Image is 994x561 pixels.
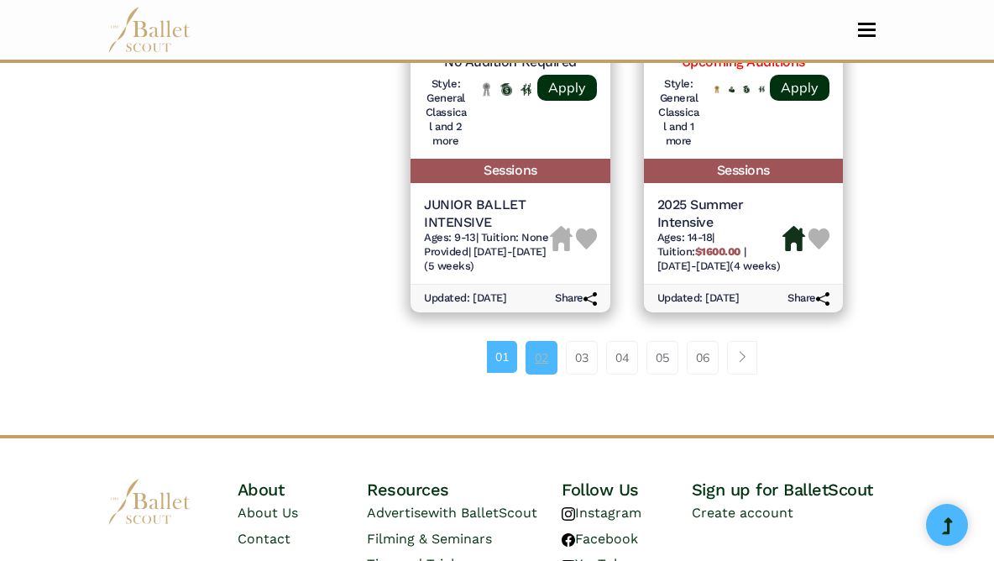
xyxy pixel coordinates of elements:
[526,341,557,375] a: 02
[562,531,638,547] a: Facebook
[692,505,793,521] a: Create account
[657,197,782,232] h5: 2025 Summer Intensive
[367,531,492,547] a: Filming & Seminars
[424,291,506,306] h6: Updated: [DATE]
[424,197,549,232] h5: JUNIOR BALLET INTENSIVE
[367,505,537,521] a: Advertisewith BalletScout
[687,341,719,375] a: 06
[487,341,517,373] a: 01
[714,86,720,94] img: National
[562,505,641,521] a: Instagram
[657,231,782,274] h6: | |
[500,83,512,96] img: Offers Scholarship
[743,86,750,93] img: Offers Scholarship
[367,479,562,501] h4: Resources
[424,245,546,272] span: [DATE]-[DATE] (5 weeks)
[758,86,765,92] img: In Person
[562,533,575,547] img: facebook logo
[606,341,638,375] a: 04
[562,479,692,501] h4: Follow Us
[555,291,597,306] h6: Share
[847,22,887,38] button: Toggle navigation
[657,291,740,306] h6: Updated: [DATE]
[521,83,532,95] img: In Person
[424,77,467,149] h6: Style: General Classical and 2 more
[657,231,713,244] span: Ages: 14-18
[424,231,475,244] span: Ages: 9-13
[238,479,368,501] h4: About
[808,228,829,249] img: Heart
[695,245,740,258] b: $1600.00
[657,260,780,272] span: [DATE]-[DATE] (4 weeks)
[770,75,829,101] a: Apply
[782,226,805,251] img: Housing Available
[487,341,766,375] nav: Page navigation example
[787,291,829,306] h6: Share
[657,77,700,149] h6: Style: General Classical and 1 more
[576,228,597,249] img: Heart
[238,531,290,547] a: Contact
[107,479,191,525] img: logo
[562,507,575,521] img: instagram logo
[566,341,598,375] a: 03
[682,54,805,70] a: Upcoming Auditions
[238,505,298,521] a: About Us
[411,159,609,183] h5: Sessions
[428,505,537,521] span: with BalletScout
[537,75,597,101] a: Apply
[424,231,549,274] h6: | |
[729,87,735,92] img: Offers Financial Aid
[657,245,744,258] span: Tuition:
[692,479,887,501] h4: Sign up for BalletScout
[646,341,678,375] a: 05
[424,231,548,258] span: Tuition: None Provided
[644,159,843,183] h5: Sessions
[481,82,493,97] img: Local
[550,226,573,251] img: Housing Unavailable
